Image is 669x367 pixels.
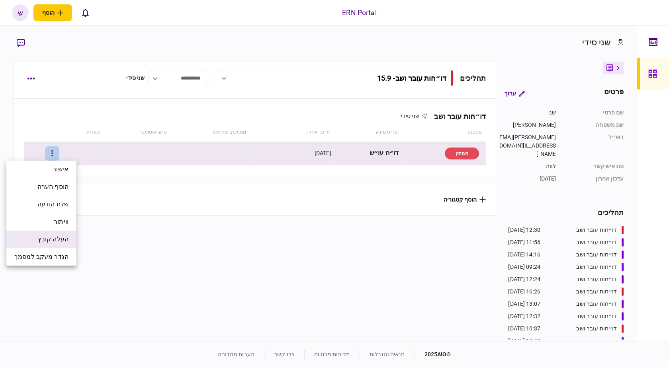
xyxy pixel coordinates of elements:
span: הוסף הערה [37,182,68,192]
span: אישור [53,165,68,174]
span: הגדר מעקב למסמך [14,252,68,262]
span: וויתור [54,217,68,227]
span: העלה קובץ [38,235,68,244]
span: שלח הודעה [37,200,68,209]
